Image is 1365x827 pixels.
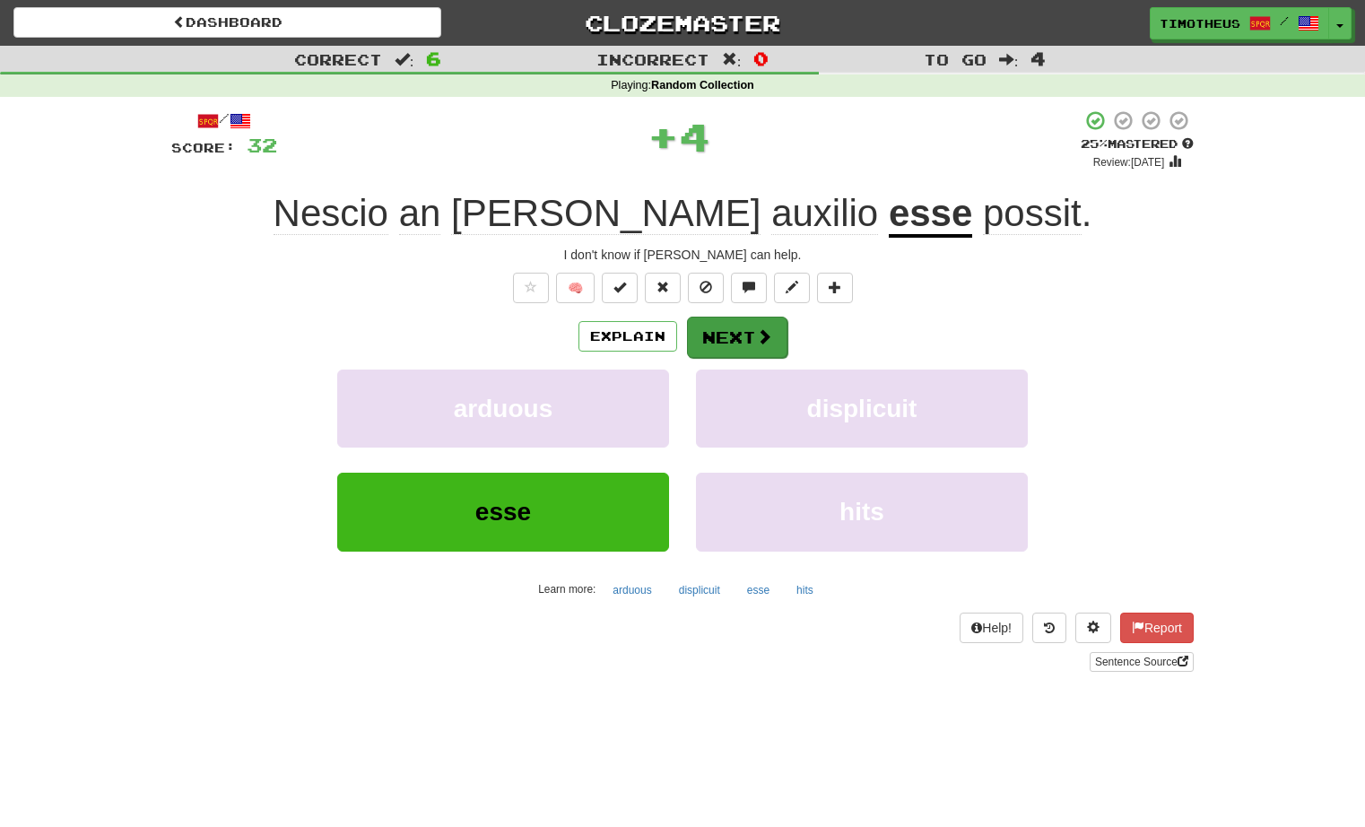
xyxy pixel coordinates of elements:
[294,50,382,68] span: Correct
[1081,136,1194,152] div: Mastered
[596,50,709,68] span: Incorrect
[1032,613,1066,643] button: Round history (alt+y)
[1090,652,1194,672] a: Sentence Source
[731,273,767,303] button: Discuss sentence (alt+u)
[924,50,987,68] span: To go
[426,48,441,69] span: 6
[395,52,414,67] span: :
[13,7,441,38] a: Dashboard
[648,109,679,163] span: +
[737,577,779,604] button: esse
[972,192,1091,235] span: .
[454,395,552,422] span: arduous
[1030,48,1046,69] span: 4
[688,273,724,303] button: Ignore sentence (alt+i)
[578,321,677,352] button: Explain
[603,577,661,604] button: arduous
[645,273,681,303] button: Reset to 0% Mastered (alt+r)
[337,370,669,448] button: arduous
[171,246,1194,264] div: I don't know if [PERSON_NAME] can help.
[399,192,441,235] span: an
[247,134,277,156] span: 32
[807,395,917,422] span: displicuit
[669,577,730,604] button: displicuit
[171,109,277,132] div: /
[1160,15,1240,31] span: Timotheus
[687,317,787,358] button: Next
[983,192,1082,235] span: possit
[722,52,742,67] span: :
[679,114,710,159] span: 4
[960,613,1023,643] button: Help!
[1280,14,1289,27] span: /
[1150,7,1329,39] a: Timotheus /
[1081,136,1108,151] span: 25 %
[651,79,754,91] strong: Random Collection
[839,498,884,526] span: hits
[999,52,1019,67] span: :
[889,192,972,238] u: esse
[771,192,878,235] span: auxilio
[451,192,761,235] span: [PERSON_NAME]
[274,192,388,235] span: Nescio
[1120,613,1194,643] button: Report
[538,583,596,596] small: Learn more:
[817,273,853,303] button: Add to collection (alt+a)
[513,273,549,303] button: Favorite sentence (alt+f)
[753,48,769,69] span: 0
[337,473,669,551] button: esse
[171,140,236,155] span: Score:
[556,273,595,303] button: 🧠
[787,577,823,604] button: hits
[468,7,896,39] a: Clozemaster
[774,273,810,303] button: Edit sentence (alt+d)
[602,273,638,303] button: Set this sentence to 100% Mastered (alt+m)
[696,473,1028,551] button: hits
[696,370,1028,448] button: displicuit
[475,498,531,526] span: esse
[1093,156,1165,169] small: Review: [DATE]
